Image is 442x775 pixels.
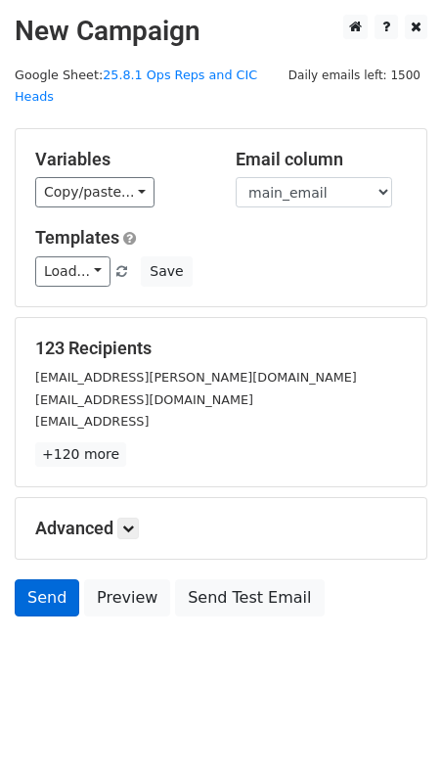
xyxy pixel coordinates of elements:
[15,68,257,105] a: 25.8.1 Ops Reps and CIC Heads
[35,518,407,539] h5: Advanced
[15,579,79,616] a: Send
[84,579,170,616] a: Preview
[35,256,110,287] a: Load...
[35,338,407,359] h5: 123 Recipients
[35,227,119,248] a: Templates
[344,681,442,775] iframe: Chat Widget
[35,149,206,170] h5: Variables
[35,392,253,407] small: [EMAIL_ADDRESS][DOMAIN_NAME]
[15,68,257,105] small: Google Sheet:
[35,370,357,385] small: [EMAIL_ADDRESS][PERSON_NAME][DOMAIN_NAME]
[282,65,427,86] span: Daily emails left: 1500
[282,68,427,82] a: Daily emails left: 1500
[175,579,324,616] a: Send Test Email
[35,442,126,467] a: +120 more
[35,177,155,207] a: Copy/paste...
[141,256,192,287] button: Save
[35,414,149,429] small: [EMAIL_ADDRESS]
[15,15,427,48] h2: New Campaign
[236,149,407,170] h5: Email column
